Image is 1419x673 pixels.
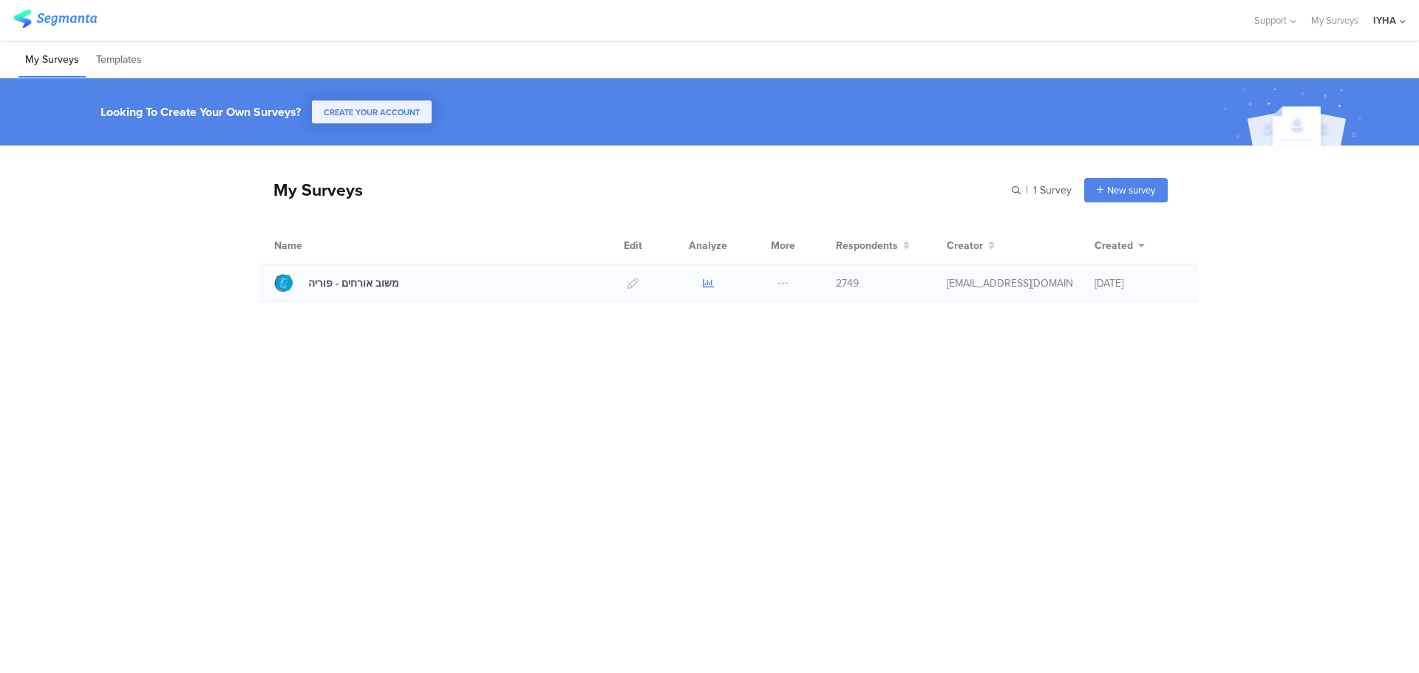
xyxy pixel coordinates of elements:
[836,238,898,253] span: Respondents
[1254,13,1287,27] span: Support
[947,276,1072,291] div: ofir@iyha.org.il
[324,106,420,118] span: CREATE YOUR ACCOUNT
[1373,13,1396,27] div: IYHA
[836,238,910,253] button: Respondents
[1219,83,1371,150] img: create_account_image.svg
[1095,238,1145,253] button: Created
[18,43,86,78] li: My Surveys
[101,103,301,120] div: Looking To Create Your Own Surveys?
[259,177,363,202] div: My Surveys
[1095,276,1183,291] div: [DATE]
[1033,182,1072,198] span: 1 Survey
[1095,238,1133,253] span: Created
[274,238,363,253] div: Name
[947,238,995,253] button: Creator
[1107,183,1155,197] span: New survey
[686,227,730,264] div: Analyze
[13,10,97,28] img: segmanta logo
[1024,182,1030,198] span: |
[617,227,649,264] div: Edit
[274,273,399,293] a: משוב אורחים - פוריה
[89,43,149,78] li: Templates
[312,100,432,123] button: CREATE YOUR ACCOUNT
[947,238,983,253] span: Creator
[767,227,799,264] div: More
[308,276,399,291] div: משוב אורחים - פוריה
[836,276,859,291] span: 2749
